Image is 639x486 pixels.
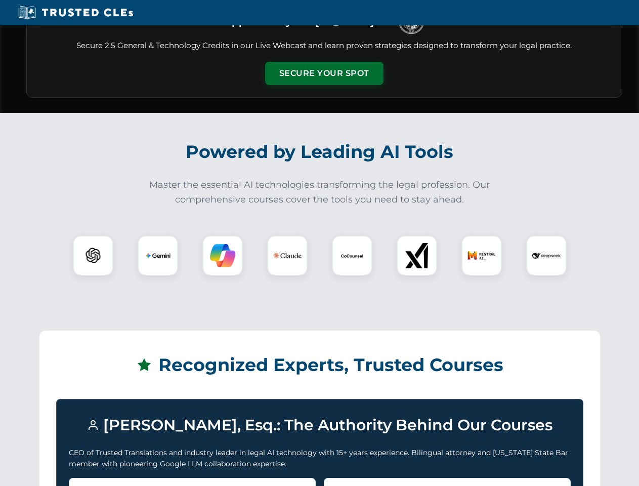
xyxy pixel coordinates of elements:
[15,5,136,20] img: Trusted CLEs
[532,241,561,270] img: DeepSeek Logo
[461,235,502,276] div: Mistral AI
[332,235,372,276] div: CoCounsel
[69,447,571,470] p: CEO of Trusted Translations and industry leader in legal AI technology with 15+ years experience....
[339,243,365,268] img: CoCounsel Logo
[78,241,108,270] img: ChatGPT Logo
[73,235,113,276] div: ChatGPT
[467,241,496,270] img: Mistral AI Logo
[138,235,178,276] div: Gemini
[404,243,430,268] img: xAI Logo
[56,347,583,383] h2: Recognized Experts, Trusted Courses
[265,62,384,85] button: Secure Your Spot
[39,134,600,170] h2: Powered by Leading AI Tools
[526,235,567,276] div: DeepSeek
[202,235,243,276] div: Copilot
[69,412,571,439] h3: [PERSON_NAME], Esq.: The Authority Behind Our Courses
[210,243,235,268] img: Copilot Logo
[39,40,610,52] p: Secure 2.5 General & Technology Credits in our Live Webcast and learn proven strategies designed ...
[143,178,497,207] p: Master the essential AI technologies transforming the legal profession. Our comprehensive courses...
[145,243,171,268] img: Gemini Logo
[397,235,437,276] div: xAI
[273,241,302,270] img: Claude Logo
[267,235,308,276] div: Claude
